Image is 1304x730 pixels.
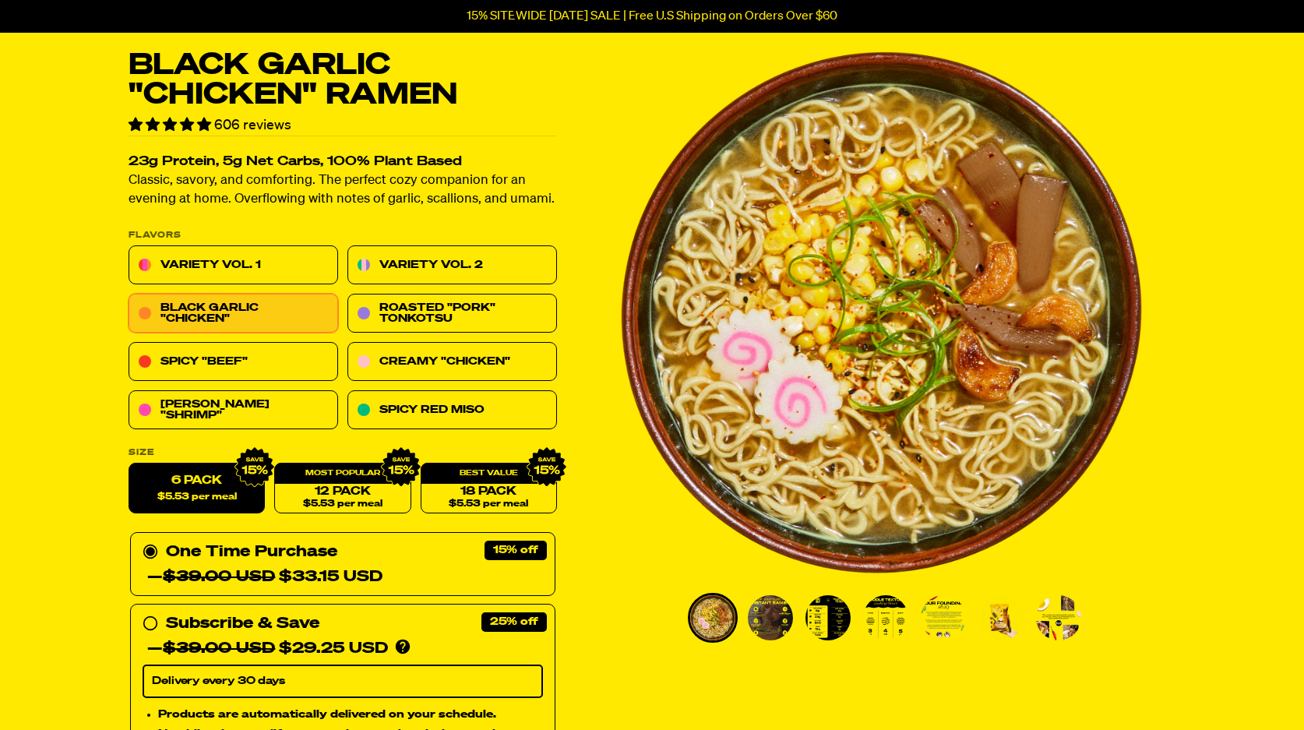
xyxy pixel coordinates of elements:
li: Go to slide 6 [976,593,1026,643]
span: 606 reviews [214,118,291,132]
img: Black Garlic "Chicken" Ramen [978,595,1024,640]
img: IMG_9632.png [234,447,275,488]
a: Spicy Red Miso [347,391,557,430]
a: Spicy "Beef" [129,343,338,382]
li: Go to slide 2 [745,593,795,643]
h1: Black Garlic "Chicken" Ramen [129,51,557,110]
a: Variety Vol. 2 [347,246,557,285]
div: PDP main carousel [620,51,1144,574]
a: 12 Pack$5.53 per meal [274,464,411,514]
a: Creamy "Chicken" [347,343,557,382]
div: — $33.15 USD [147,565,382,590]
img: Black Garlic "Chicken" Ramen [863,595,908,640]
li: 1 of 7 [620,51,1144,574]
span: $5.53 per meal [303,499,382,510]
li: Go to slide 4 [861,593,911,643]
h2: 23g Protein, 5g Net Carbs, 100% Plant Based [129,156,557,169]
img: Black Garlic "Chicken" Ramen [921,595,966,640]
div: PDP main carousel thumbnails [620,593,1144,643]
li: Products are automatically delivered on your schedule. [158,706,543,723]
div: One Time Purchase [143,540,543,590]
a: 18 Pack$5.53 per meal [421,464,557,514]
span: $5.53 per meal [449,499,528,510]
img: IMG_9632.png [380,447,421,488]
li: Go to slide 3 [803,593,853,643]
p: Flavors [129,231,557,240]
img: Black Garlic "Chicken" Ramen [690,595,735,640]
span: $5.53 per meal [157,492,237,503]
del: $39.00 USD [163,570,275,585]
img: Black Garlic "Chicken" Ramen [1036,595,1081,640]
a: [PERSON_NAME] "Shrimp" [129,391,338,430]
div: Subscribe & Save [166,612,319,637]
span: 4.76 stars [129,118,214,132]
img: Black Garlic "Chicken" Ramen [805,595,851,640]
li: Go to slide 7 [1034,593,1084,643]
li: Go to slide 1 [688,593,738,643]
div: — $29.25 USD [147,637,388,661]
select: Subscribe & Save —$39.00 USD$29.25 USD Products are automatically delivered on your schedule. No ... [143,665,543,698]
p: Classic, savory, and comforting. The perfect cozy companion for an evening at home. Overflowing w... [129,172,557,210]
li: Go to slide 5 [918,593,968,643]
img: Black Garlic "Chicken" Ramen [748,595,793,640]
a: Roasted "Pork" Tonkotsu [347,294,557,333]
del: $39.00 USD [163,641,275,657]
img: Black Garlic "Chicken" Ramen [620,51,1144,574]
label: Size [129,449,557,457]
label: 6 Pack [129,464,265,514]
img: IMG_9632.png [527,447,567,488]
a: Variety Vol. 1 [129,246,338,285]
a: Black Garlic "Chicken" [129,294,338,333]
